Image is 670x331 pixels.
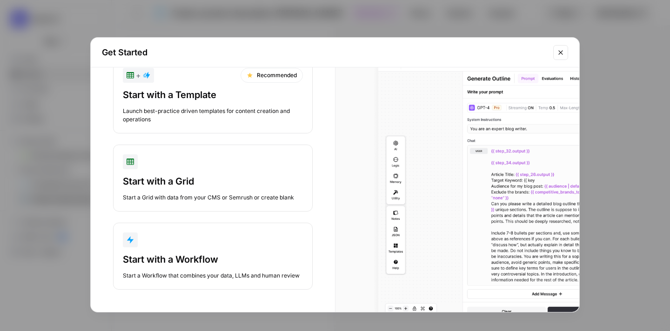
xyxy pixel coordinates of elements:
[553,45,568,60] button: Close modal
[113,145,313,212] button: Start with a GridStart a Grid with data from your CMS or Semrush or create blank
[102,46,548,59] h2: Get Started
[123,253,303,266] div: Start with a Workflow
[123,193,303,202] div: Start a Grid with data from your CMS or Semrush or create blank
[123,107,303,124] div: Launch best-practice driven templates for content creation and operations
[113,223,313,290] button: Start with a WorkflowStart a Workflow that combines your data, LLMs and human review
[241,68,303,83] div: Recommended
[123,88,303,101] div: Start with a Template
[113,58,313,133] button: +RecommendedStart with a TemplateLaunch best-practice driven templates for content creation and o...
[127,70,150,81] div: +
[123,271,303,280] div: Start a Workflow that combines your data, LLMs and human review
[123,175,303,188] div: Start with a Grid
